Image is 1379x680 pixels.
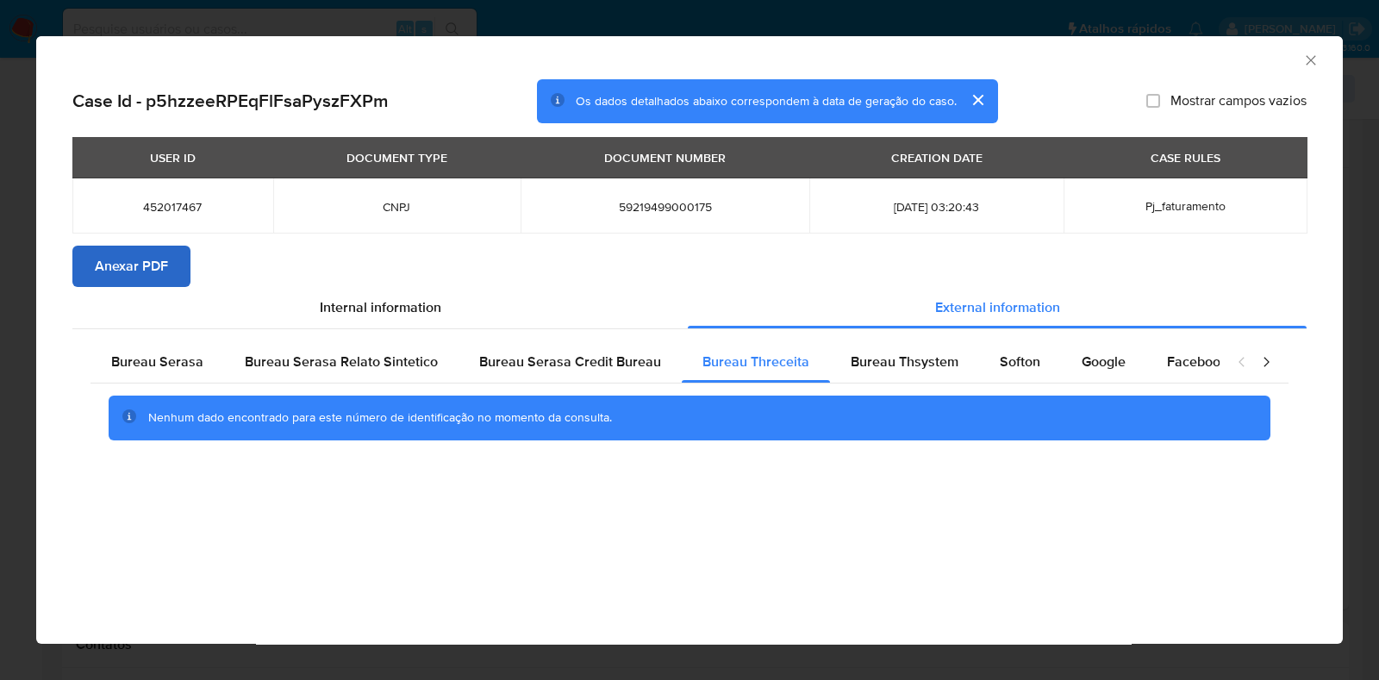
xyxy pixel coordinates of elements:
[576,92,957,109] span: Os dados detalhados abaixo correspondem à data de geração do caso.
[935,297,1060,317] span: External information
[36,36,1343,644] div: closure-recommendation-modal
[140,143,206,172] div: USER ID
[148,409,612,426] span: Nenhum dado encontrado para este número de identificação no momento da consulta.
[294,199,500,215] span: CNPJ
[1000,352,1040,371] span: Softon
[830,199,1043,215] span: [DATE] 03:20:43
[1167,352,1227,371] span: Facebook
[479,352,661,371] span: Bureau Serasa Credit Bureau
[245,352,438,371] span: Bureau Serasa Relato Sintetico
[541,199,789,215] span: 59219499000175
[1082,352,1126,371] span: Google
[1170,92,1307,109] span: Mostrar campos vazios
[957,79,998,121] button: cerrar
[111,352,203,371] span: Bureau Serasa
[1302,52,1318,67] button: Fechar a janela
[702,352,809,371] span: Bureau Threceita
[90,341,1220,383] div: Detailed external info
[1145,197,1226,215] span: Pj_faturamento
[594,143,736,172] div: DOCUMENT NUMBER
[1140,143,1231,172] div: CASE RULES
[881,143,993,172] div: CREATION DATE
[336,143,458,172] div: DOCUMENT TYPE
[320,297,441,317] span: Internal information
[93,199,253,215] span: 452017467
[95,247,168,285] span: Anexar PDF
[72,246,190,287] button: Anexar PDF
[72,287,1307,328] div: Detailed info
[1146,94,1160,108] input: Mostrar campos vazios
[72,90,389,112] h2: Case Id - p5hzzeeRPEqFlFsaPyszFXPm
[851,352,958,371] span: Bureau Thsystem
